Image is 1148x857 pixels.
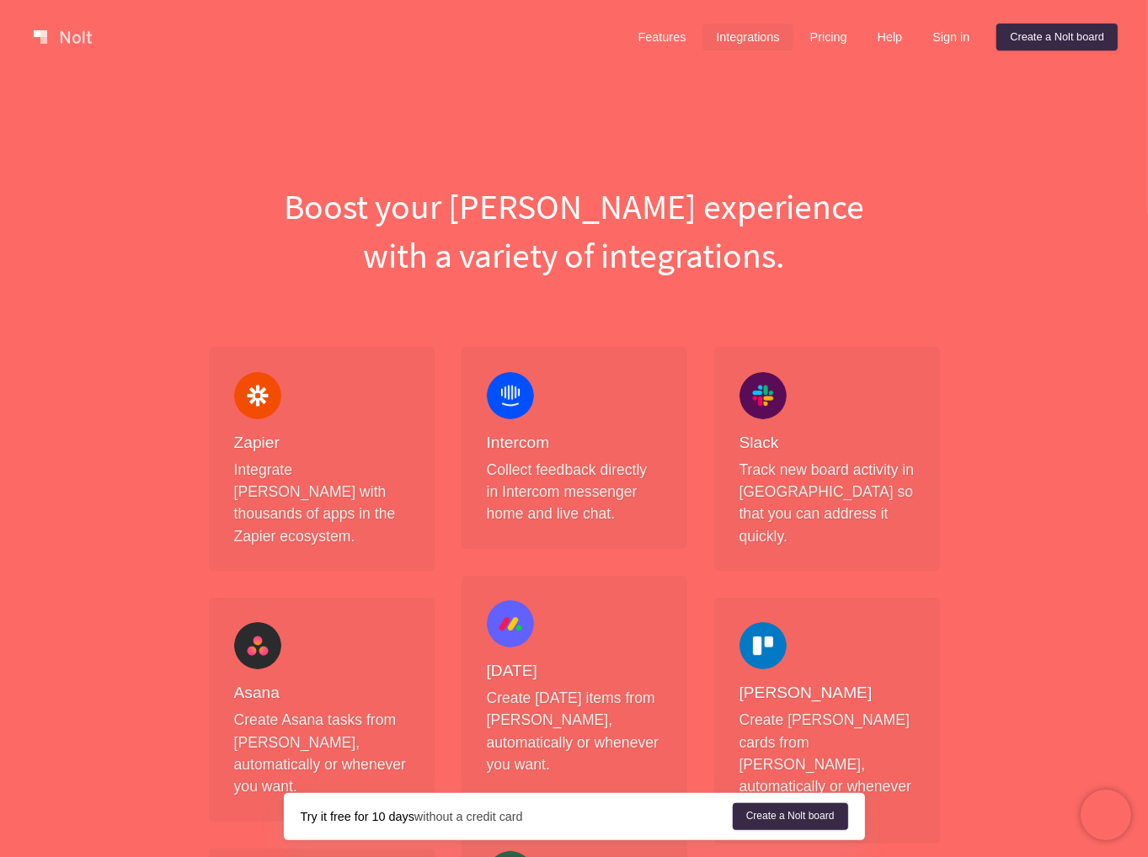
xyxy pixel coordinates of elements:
h4: Intercom [487,433,662,454]
a: Features [625,24,700,51]
p: Integrate [PERSON_NAME] with thousands of apps in the Zapier ecosystem. [234,459,409,548]
strong: Try it free for 10 days [301,810,414,823]
h4: [PERSON_NAME] [740,683,915,704]
a: Pricing [797,24,861,51]
h1: Boost your [PERSON_NAME] experience with a variety of integrations. [195,182,953,279]
p: Create [DATE] items from [PERSON_NAME], automatically or whenever you want. [487,687,662,776]
a: Create a Nolt board [996,24,1118,51]
h4: Asana [234,683,409,704]
p: Create Asana tasks from [PERSON_NAME], automatically or whenever you want. [234,709,409,798]
iframe: Chatra live chat [1081,790,1131,840]
a: Help [864,24,916,51]
p: Track new board activity in [GEOGRAPHIC_DATA] so that you can address it quickly. [740,459,915,548]
a: Create a Nolt board [733,803,848,830]
a: Sign in [919,24,983,51]
p: Create [PERSON_NAME] cards from [PERSON_NAME], automatically or whenever you want. [740,709,915,820]
h4: Zapier [234,433,409,454]
a: Integrations [702,24,793,51]
h4: [DATE] [487,661,662,682]
p: Collect feedback directly in Intercom messenger home and live chat. [487,459,662,525]
h4: Slack [740,433,915,454]
div: without a credit card [301,808,733,825]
